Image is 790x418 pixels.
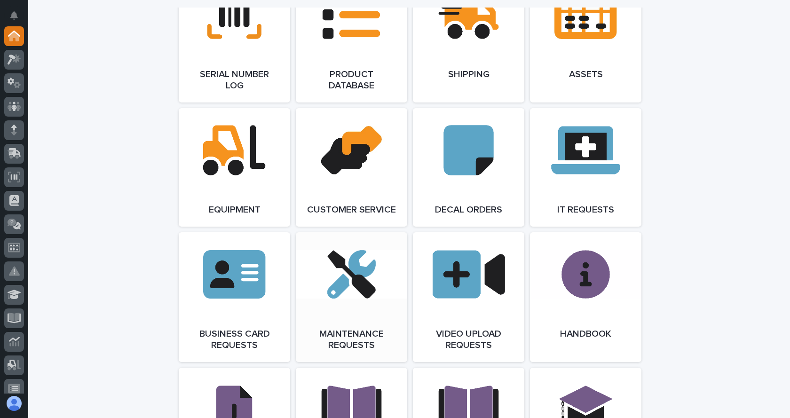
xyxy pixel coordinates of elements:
[413,108,524,227] a: Decal Orders
[296,108,407,227] a: Customer Service
[4,394,24,413] button: users-avatar
[296,232,407,362] a: Maintenance Requests
[530,232,641,362] a: Handbook
[179,232,290,362] a: Business Card Requests
[4,6,24,25] button: Notifications
[12,11,24,26] div: Notifications
[530,108,641,227] a: IT Requests
[413,232,524,362] a: Video Upload Requests
[179,108,290,227] a: Equipment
